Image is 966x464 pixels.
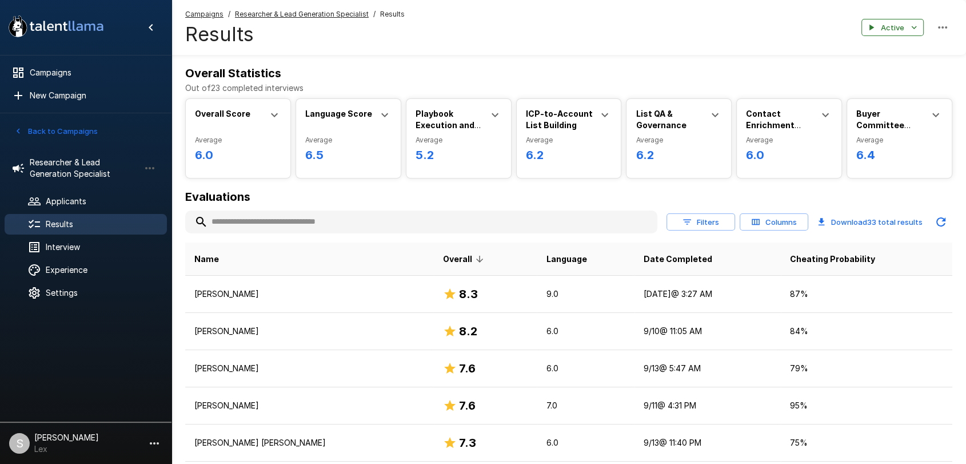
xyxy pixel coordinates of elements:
[856,109,911,141] b: Buyer Committee Mapping
[790,400,943,411] p: 95 %
[185,66,281,80] b: Overall Statistics
[813,211,927,233] button: Download33 total results
[459,285,478,303] h6: 8.3
[740,213,808,231] button: Columns
[746,146,832,164] h6: 6.0
[194,437,425,449] p: [PERSON_NAME] [PERSON_NAME]
[790,437,943,449] p: 75 %
[185,10,223,18] u: Campaigns
[195,109,250,118] b: Overall Score
[790,252,875,266] span: Cheating Probability
[194,400,425,411] p: [PERSON_NAME]
[634,313,780,350] td: 9/10 @ 11:05 AM
[546,326,625,337] p: 6.0
[194,288,425,300] p: [PERSON_NAME]
[194,363,425,374] p: [PERSON_NAME]
[861,19,924,37] button: Active
[546,437,625,449] p: 6.0
[526,146,612,164] h6: 6.2
[636,146,722,164] h6: 6.2
[185,82,952,94] p: Out of 23 completed interviews
[416,146,502,164] h6: 5.2
[636,109,686,130] b: List QA & Governance
[546,288,625,300] p: 9.0
[526,134,612,146] span: Average
[790,288,943,300] p: 87 %
[634,425,780,462] td: 9/13 @ 11:40 PM
[929,211,952,233] button: Updated Today - 6:20 PM
[459,359,476,378] h6: 7.6
[380,9,405,20] span: Results
[856,146,943,164] h6: 6.4
[194,326,425,337] p: [PERSON_NAME]
[195,146,281,164] h6: 6.0
[185,22,405,46] h4: Results
[305,109,372,118] b: Language Score
[235,10,369,18] u: Researcher & Lead Generation Specialist
[546,363,625,374] p: 6.0
[459,434,476,452] h6: 7.3
[636,134,722,146] span: Average
[194,252,219,266] span: Name
[443,252,487,266] span: Overall
[228,9,230,20] span: /
[416,134,502,146] span: Average
[305,134,392,146] span: Average
[746,134,832,146] span: Average
[856,134,943,146] span: Average
[546,400,625,411] p: 7.0
[746,109,801,141] b: Contact Enrichment Automation
[790,363,943,374] p: 79 %
[459,396,476,415] h6: 7.6
[666,213,735,231] button: Filters
[305,146,392,164] h6: 6.5
[644,252,712,266] span: Date Completed
[459,322,477,340] h6: 8.2
[634,387,780,425] td: 9/11 @ 4:31 PM
[373,9,376,20] span: /
[790,326,943,337] p: 84 %
[195,134,281,146] span: Average
[526,109,593,130] b: ICP-to-Account List Building
[546,252,586,266] span: Language
[416,109,481,153] b: Playbook Execution and Workflow Templating
[634,276,780,313] td: [DATE] @ 3:27 AM
[634,350,780,387] td: 9/13 @ 5:47 AM
[185,190,250,204] b: Evaluations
